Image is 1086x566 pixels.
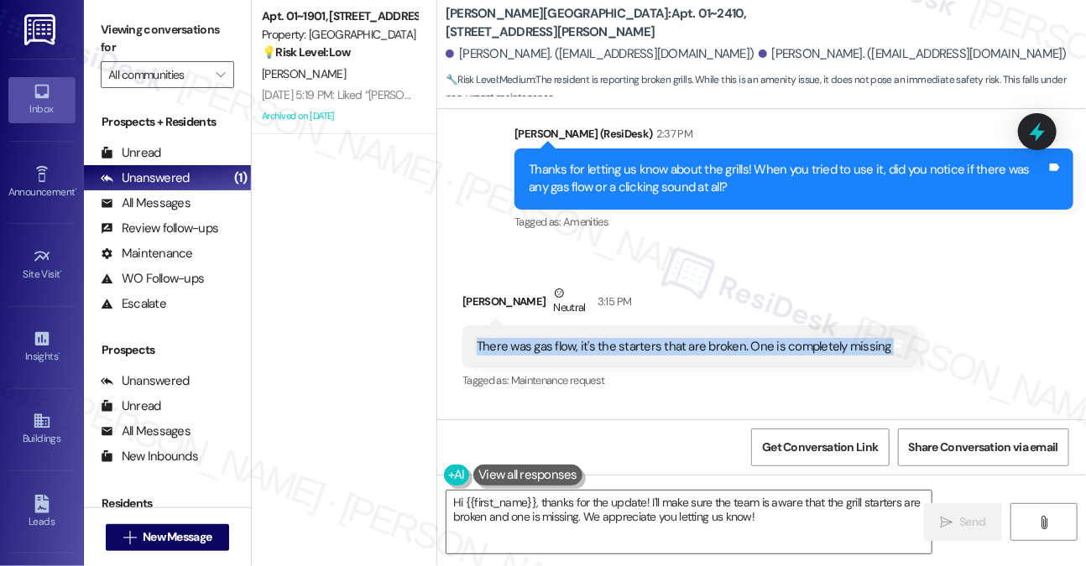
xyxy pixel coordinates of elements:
div: 2:37 PM [653,125,692,143]
i:  [123,531,136,544]
div: Neutral [551,284,589,319]
strong: 🔧 Risk Level: Medium [446,73,535,86]
div: Tagged as: [514,210,1073,234]
div: All Messages [101,423,191,440]
span: Share Conversation via email [909,439,1058,456]
div: [PERSON_NAME]. ([EMAIL_ADDRESS][DOMAIN_NAME]) [759,45,1068,63]
div: Unanswered [101,372,190,390]
div: Escalate [101,295,166,313]
img: ResiDesk Logo [24,14,59,45]
div: Maintenance [101,245,193,262]
a: Insights • [8,325,76,370]
div: Tagged as: [462,368,918,392]
input: All communities [108,61,207,88]
div: Apt. 01~1901, [STREET_ADDRESS][GEOGRAPHIC_DATA][US_STATE][STREET_ADDRESS] [262,8,417,25]
span: Amenities [563,215,608,229]
div: Review follow-ups [101,220,218,237]
span: Get Conversation Link [762,439,878,456]
span: : The resident is reporting broken grills. While this is an amenity issue, it does not pose an im... [446,71,1086,107]
i:  [216,68,225,81]
div: [PERSON_NAME] (ResiDesk) [514,125,1073,148]
a: Inbox [8,77,76,122]
i:  [940,516,953,529]
a: Site Visit • [8,242,76,288]
div: Archived on [DATE] [260,106,419,127]
span: Send [959,513,985,531]
div: All Messages [101,195,191,212]
span: • [60,266,63,278]
span: • [58,348,60,360]
textarea: Hi {{first_name}}, thanks for the update! I'll make sure the team is aware that the grill starter... [446,491,932,553]
button: New Message [106,524,230,551]
div: Unread [101,397,161,415]
span: New Message [143,528,211,546]
b: [PERSON_NAME][GEOGRAPHIC_DATA]: Apt. 01~2410, [STREET_ADDRESS][PERSON_NAME] [446,5,781,41]
button: Share Conversation via email [898,428,1069,466]
div: Prospects [84,341,251,359]
div: Prospects + Residents [84,113,251,131]
div: Property: [GEOGRAPHIC_DATA] [262,26,417,44]
div: Unanswered [101,169,190,187]
div: WO Follow-ups [101,270,204,288]
button: Get Conversation Link [751,428,889,466]
a: Buildings [8,407,76,452]
a: Leads [8,490,76,535]
span: [PERSON_NAME] [262,66,346,81]
div: New Inbounds [101,448,198,465]
div: [PERSON_NAME]. ([EMAIL_ADDRESS][DOMAIN_NAME]) [446,45,754,63]
div: 3:15 PM [593,293,631,310]
span: Maintenance request [511,373,605,387]
div: [PERSON_NAME] [462,284,918,325]
div: Unread [101,144,161,162]
span: • [75,184,77,195]
div: (1) [230,165,251,191]
i:  [1037,516,1050,529]
div: Thanks for letting us know about the grills! When you tried to use it, did you notice if there wa... [529,161,1047,197]
div: There was gas flow, it's the starters that are broken. One is completely missing [477,338,891,356]
label: Viewing conversations for [101,17,234,61]
div: Residents [84,495,251,512]
button: Send [924,503,1002,541]
strong: 💡 Risk Level: Low [262,44,351,60]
